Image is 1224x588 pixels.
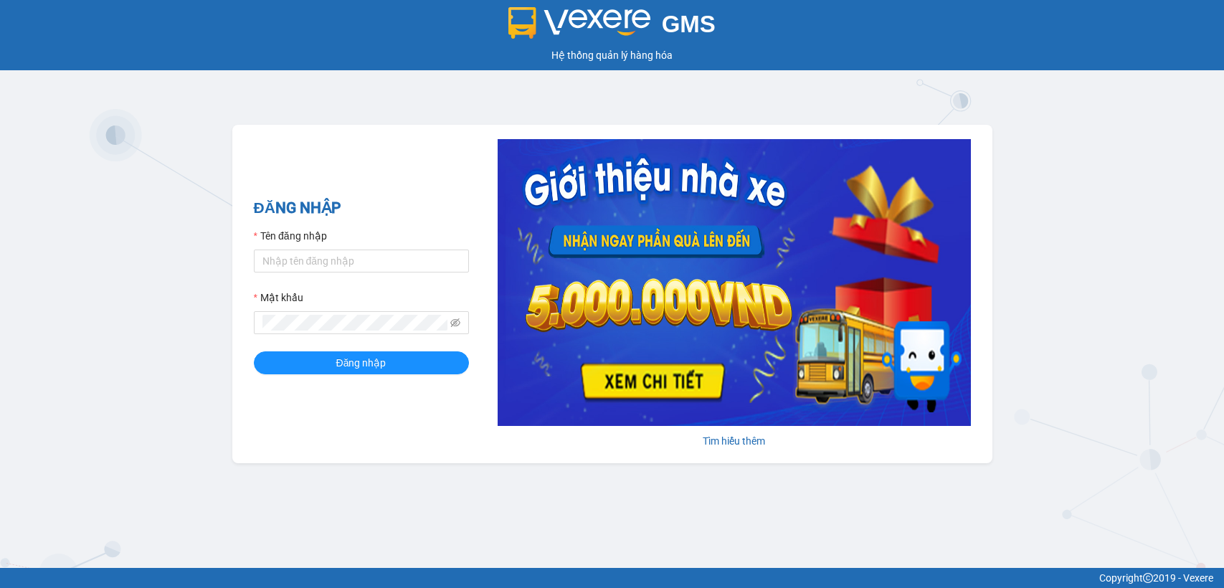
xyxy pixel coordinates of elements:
[498,139,971,426] img: banner-0
[1143,573,1153,583] span: copyright
[336,355,386,371] span: Đăng nhập
[254,351,469,374] button: Đăng nhập
[498,433,971,449] div: Tìm hiểu thêm
[11,570,1213,586] div: Copyright 2019 - Vexere
[254,290,303,305] label: Mật khẩu
[450,318,460,328] span: eye-invisible
[4,47,1220,63] div: Hệ thống quản lý hàng hóa
[662,11,716,37] span: GMS
[254,250,469,272] input: Tên đăng nhập
[508,7,650,39] img: logo 2
[254,196,469,220] h2: ĐĂNG NHẬP
[262,315,447,331] input: Mật khẩu
[508,22,716,33] a: GMS
[254,228,327,244] label: Tên đăng nhập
